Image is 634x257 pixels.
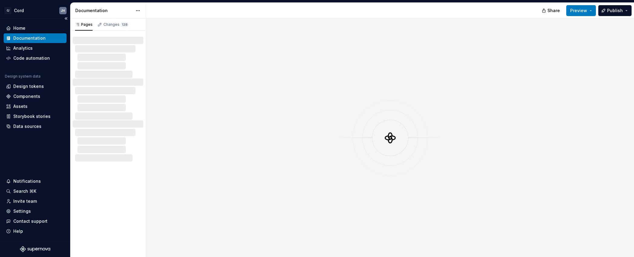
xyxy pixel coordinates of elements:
div: Cord [14,8,24,14]
button: Search ⌘K [4,186,67,196]
button: Publish [598,5,632,16]
a: Design tokens [4,82,67,91]
button: Collapse sidebar [62,14,70,23]
div: Documentation [13,35,46,41]
span: Preview [570,8,587,14]
a: Analytics [4,43,67,53]
div: Design tokens [13,83,44,89]
div: C/ [4,7,11,14]
div: Design system data [5,74,41,79]
div: Assets [13,103,28,109]
a: Code automation [4,53,67,63]
button: Notifications [4,176,67,186]
button: Help [4,226,67,236]
div: Storybook stories [13,113,51,119]
div: Invite team [13,198,37,204]
a: Components [4,92,67,101]
div: Notifications [13,178,41,184]
a: Assets [4,102,67,111]
button: Share [539,5,564,16]
div: Documentation [75,8,132,14]
span: 128 [121,22,129,27]
a: Storybook stories [4,112,67,121]
div: Settings [13,208,31,214]
a: Data sources [4,122,67,131]
div: JH [61,8,65,13]
svg: Supernova Logo [20,246,50,252]
div: Search ⌘K [13,188,36,194]
button: Contact support [4,216,67,226]
div: Data sources [13,123,41,129]
div: Home [13,25,25,31]
div: Code automation [13,55,50,61]
span: Share [547,8,560,14]
a: Invite team [4,196,67,206]
div: Changes [103,22,129,27]
button: Preview [566,5,596,16]
div: Contact support [13,218,47,224]
a: Settings [4,206,67,216]
div: Components [13,93,40,99]
a: Home [4,23,67,33]
a: Documentation [4,33,67,43]
span: Publish [607,8,623,14]
div: Pages [75,22,93,27]
div: Analytics [13,45,33,51]
div: Help [13,228,23,234]
button: C/CordJH [1,4,69,17]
